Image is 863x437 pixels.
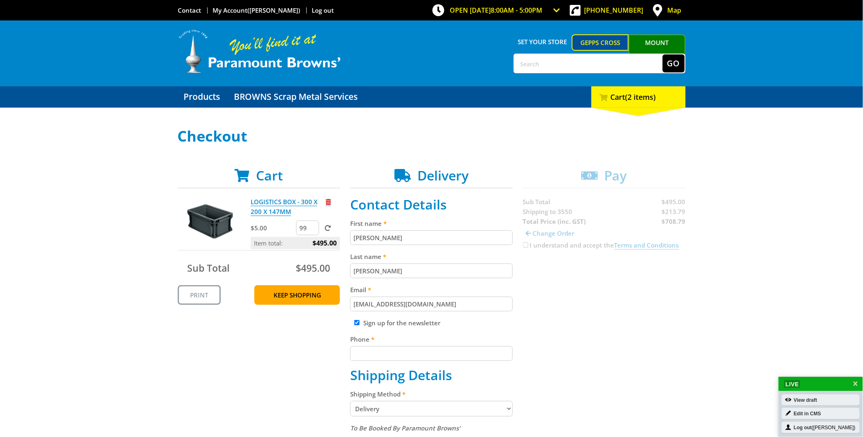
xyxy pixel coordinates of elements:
span: Delivery [417,167,469,184]
p: Item total: [251,237,340,249]
span: Cart [256,167,283,184]
button: Go [663,54,685,72]
img: Paramount Browns' [178,29,342,74]
span: Sub Total [188,261,230,275]
em: To Be Booked By Paramount Browns' [350,424,460,432]
span: $495.00 [313,237,337,249]
button: Tool menu [779,377,863,391]
section: Better navigator - Live page [779,377,863,437]
a: Go to the Contact page [178,6,202,14]
input: Search [514,54,663,72]
a: LOGISTICS BOX - 300 X 200 X 147MM [251,198,317,216]
h2: Shipping Details [350,367,513,383]
h1: Checkout [178,128,686,144]
a: Keep Shopping [254,285,340,305]
label: Email [350,285,513,295]
a: Log out([PERSON_NAME]) [782,422,860,434]
input: Please enter your telephone number. [350,346,513,361]
span: 8:00am - 5:00pm [491,6,543,15]
input: Please enter your first name. [350,230,513,245]
span: Live [784,380,800,388]
label: Phone [350,334,513,344]
p: $5.00 [251,223,294,233]
a: Go to the My Account page [213,6,301,14]
a: Gepps Cross [572,34,629,51]
a: Print [178,285,221,305]
a: Remove from cart [326,198,331,206]
span: ([PERSON_NAME]) [248,6,301,14]
a: Log out [312,6,334,14]
span: $495.00 [296,261,330,275]
input: Please enter your email address. [350,297,513,311]
span: ([PERSON_NAME]) [812,425,856,430]
a: Go to the BROWNS Scrap Metal Services page [228,86,364,108]
a: Mount [PERSON_NAME] [629,34,686,65]
label: First name [350,218,513,228]
input: Please enter your last name. [350,264,513,278]
a: Edit in CMS [782,408,860,420]
span: OPEN [DATE] [450,6,543,15]
div: Cart [591,86,686,108]
label: Sign up for the newsletter [363,319,440,327]
a: View draft [782,394,860,406]
label: Shipping Method [350,389,513,399]
h2: Contact Details [350,197,513,212]
label: Last name [350,252,513,261]
span: (2 items) [625,92,656,102]
span: Set your store [514,34,572,49]
select: Please select a shipping method. [350,401,513,417]
img: LOGISTICS BOX - 300 X 200 X 147MM [186,197,235,246]
a: Go to the Products page [178,86,227,108]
